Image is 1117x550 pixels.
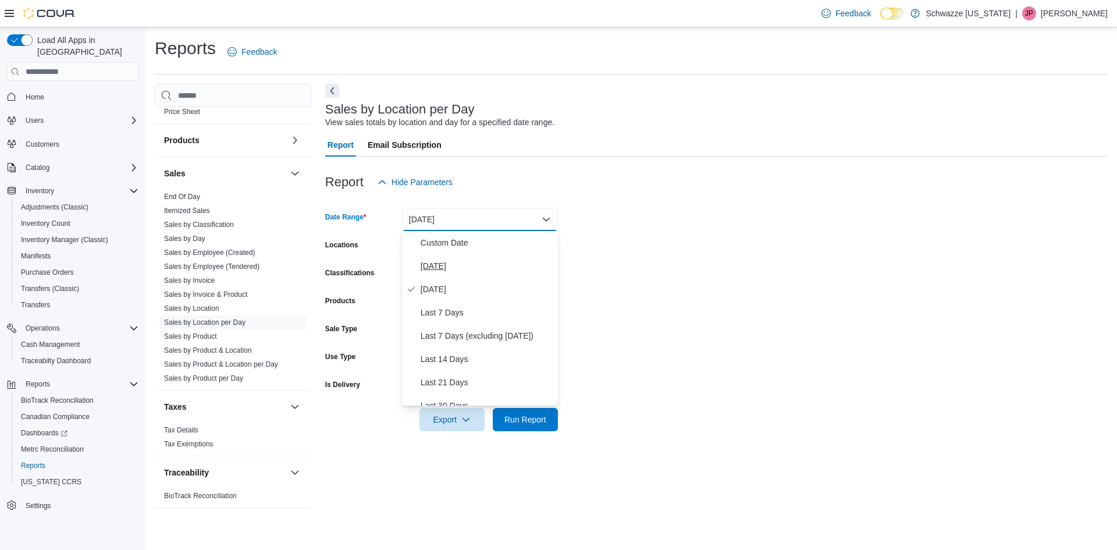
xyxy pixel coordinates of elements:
[325,102,475,116] h3: Sales by Location per Day
[21,340,80,349] span: Cash Management
[164,374,243,382] a: Sales by Product per Day
[12,474,143,490] button: [US_STATE] CCRS
[155,423,311,456] div: Taxes
[12,457,143,474] button: Reports
[368,133,442,157] span: Email Subscription
[21,499,55,513] a: Settings
[12,215,143,232] button: Inventory Count
[325,352,355,361] label: Use Type
[26,379,50,389] span: Reports
[880,8,905,20] input: Dark Mode
[16,338,138,352] span: Cash Management
[164,491,237,501] span: BioTrack Reconciliation
[21,137,64,151] a: Customers
[164,467,286,478] button: Traceability
[155,37,216,60] h1: Reports
[325,380,360,389] label: Is Delivery
[164,220,234,229] span: Sales by Classification
[16,410,94,424] a: Canadian Compliance
[21,184,138,198] span: Inventory
[164,346,252,354] a: Sales by Product & Location
[164,492,237,500] a: BioTrack Reconciliation
[421,282,553,296] span: [DATE]
[164,401,286,413] button: Taxes
[21,477,81,487] span: [US_STATE] CCRS
[241,46,277,58] span: Feedback
[164,206,210,215] span: Itemized Sales
[373,171,457,194] button: Hide Parameters
[26,501,51,510] span: Settings
[328,133,354,157] span: Report
[421,306,553,320] span: Last 7 Days
[21,356,91,366] span: Traceabilty Dashboard
[21,321,138,335] span: Operations
[12,281,143,297] button: Transfers (Classic)
[1025,6,1033,20] span: JP
[21,284,79,293] span: Transfers (Classic)
[164,207,210,215] a: Itemized Sales
[421,399,553,413] span: Last 30 Days
[164,249,255,257] a: Sales by Employee (Created)
[16,265,79,279] a: Purchase Orders
[12,336,143,353] button: Cash Management
[16,233,113,247] a: Inventory Manager (Classic)
[16,249,55,263] a: Manifests
[164,360,278,368] a: Sales by Product & Location per Day
[21,235,108,244] span: Inventory Manager (Classic)
[155,190,311,390] div: Sales
[16,200,138,214] span: Adjustments (Classic)
[16,459,138,473] span: Reports
[426,408,478,431] span: Export
[16,410,138,424] span: Canadian Compliance
[164,134,200,146] h3: Products
[12,232,143,248] button: Inventory Manager (Classic)
[26,324,60,333] span: Operations
[325,212,367,222] label: Date Range
[16,249,138,263] span: Manifests
[12,264,143,281] button: Purchase Orders
[164,304,219,313] a: Sales by Location
[164,290,247,299] span: Sales by Invoice & Product
[21,251,51,261] span: Manifests
[2,497,143,514] button: Settings
[16,298,138,312] span: Transfers
[164,346,252,355] span: Sales by Product & Location
[164,108,200,116] a: Price Sheet
[164,234,205,243] span: Sales by Day
[325,324,357,333] label: Sale Type
[21,137,138,151] span: Customers
[164,439,214,449] span: Tax Exemptions
[325,175,364,189] h3: Report
[164,276,215,285] a: Sales by Invoice
[2,159,143,176] button: Catalog
[926,6,1011,20] p: Schwazze [US_STATE]
[21,90,49,104] a: Home
[21,321,65,335] button: Operations
[2,112,143,129] button: Users
[16,426,138,440] span: Dashboards
[21,89,138,104] span: Home
[164,168,186,179] h3: Sales
[21,498,138,513] span: Settings
[26,186,54,196] span: Inventory
[12,248,143,264] button: Manifests
[164,168,286,179] button: Sales
[12,199,143,215] button: Adjustments (Classic)
[1041,6,1108,20] p: [PERSON_NAME]
[12,353,143,369] button: Traceabilty Dashboard
[16,282,84,296] a: Transfers (Classic)
[817,2,876,25] a: Feedback
[155,489,311,508] div: Traceability
[288,133,302,147] button: Products
[26,116,44,125] span: Users
[2,136,143,152] button: Customers
[164,262,259,271] a: Sales by Employee (Tendered)
[288,466,302,480] button: Traceability
[421,375,553,389] span: Last 21 Days
[421,329,553,343] span: Last 7 Days (excluding [DATE])
[12,409,143,425] button: Canadian Compliance
[21,300,50,310] span: Transfers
